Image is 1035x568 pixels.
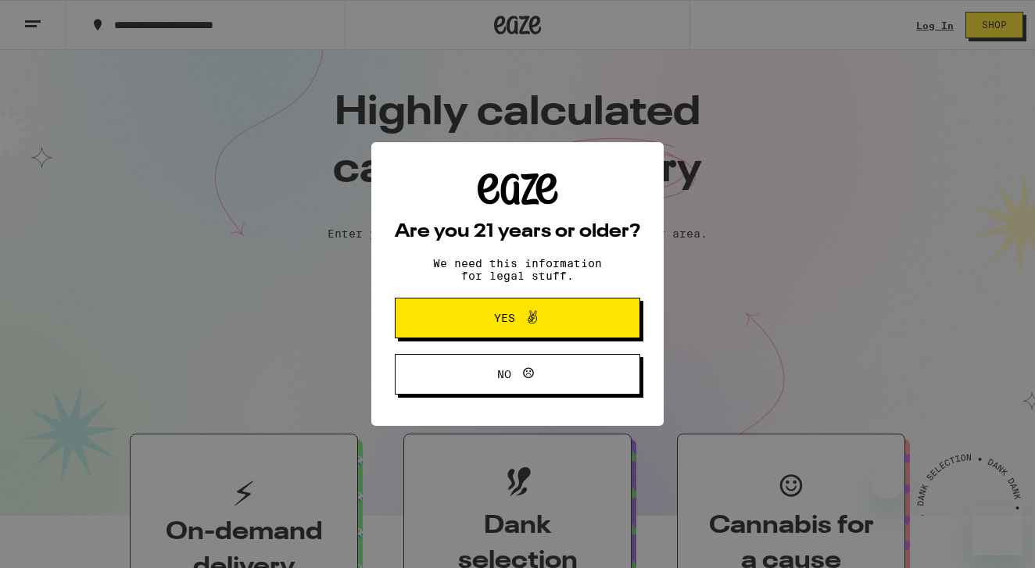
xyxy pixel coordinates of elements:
p: We need this information for legal stuff. [420,257,615,282]
iframe: Close message [872,468,903,499]
iframe: Button to launch messaging window [972,505,1022,555]
span: No [497,369,511,380]
span: Yes [494,313,515,323]
button: Yes [395,298,640,338]
button: No [395,354,640,395]
h2: Are you 21 years or older? [395,223,640,241]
